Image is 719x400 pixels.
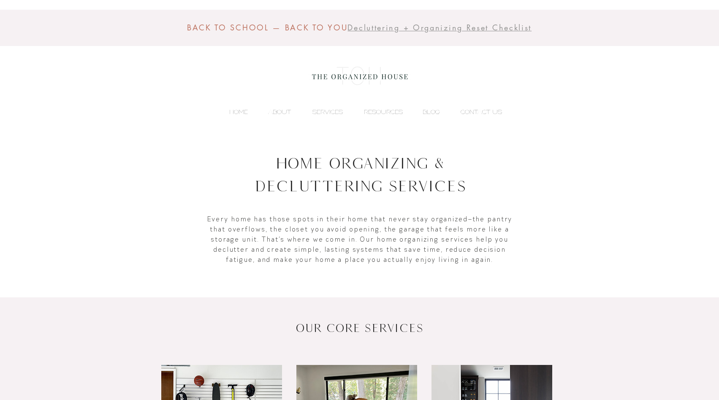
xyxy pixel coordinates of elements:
a: BLOG [407,106,444,118]
p: Every home has those spots in their home that never stay organized—the pantry that overflows, the... [207,214,513,264]
span: BACK TO SCHOOL — BACK TO YOU [187,22,348,33]
h1: Home Organizing & Decluttering Services [212,152,509,197]
a: CONTACT US [444,106,506,118]
a: RESOURCES [347,106,407,118]
p: RESOURCES [360,106,407,118]
p: ABOUT [264,106,295,118]
p: CONTACT US [456,106,506,118]
h2: OUR CORE SERVICES [153,320,566,336]
a: SERVICES [295,106,347,118]
a: Decluttering + Organizing Reset Checklist [347,23,532,33]
a: ABOUT [252,106,295,118]
a: HOME [213,106,252,118]
nav: Site [213,106,506,118]
p: HOME [225,106,252,118]
span: Decluttering + Organizing Reset Checklist [347,22,532,33]
img: the organized house [308,59,412,93]
p: SERVICES [308,106,347,118]
p: BLOG [418,106,444,118]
